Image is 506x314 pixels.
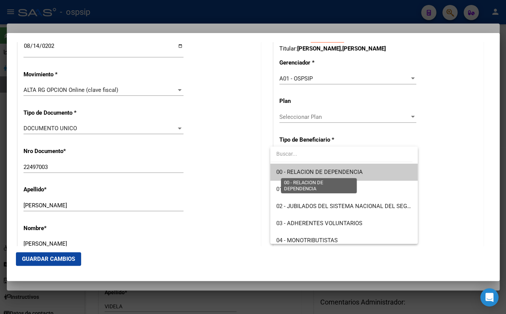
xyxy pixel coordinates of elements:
div: Open Intercom Messenger [480,288,498,306]
span: 04 - MONOTRIBUTISTAS [276,237,338,244]
span: 02 - JUBILADOS DEL SISTEMA NACIONAL DEL SEGURO DE SALUD [276,203,446,210]
input: dropdown search [270,146,412,162]
span: 01 - PASANTES [276,186,315,193]
span: 03 - ADHERENTES VOLUNTARIOS [276,220,362,227]
span: 00 - RELACION DE DEPENDENCIA [276,169,363,175]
